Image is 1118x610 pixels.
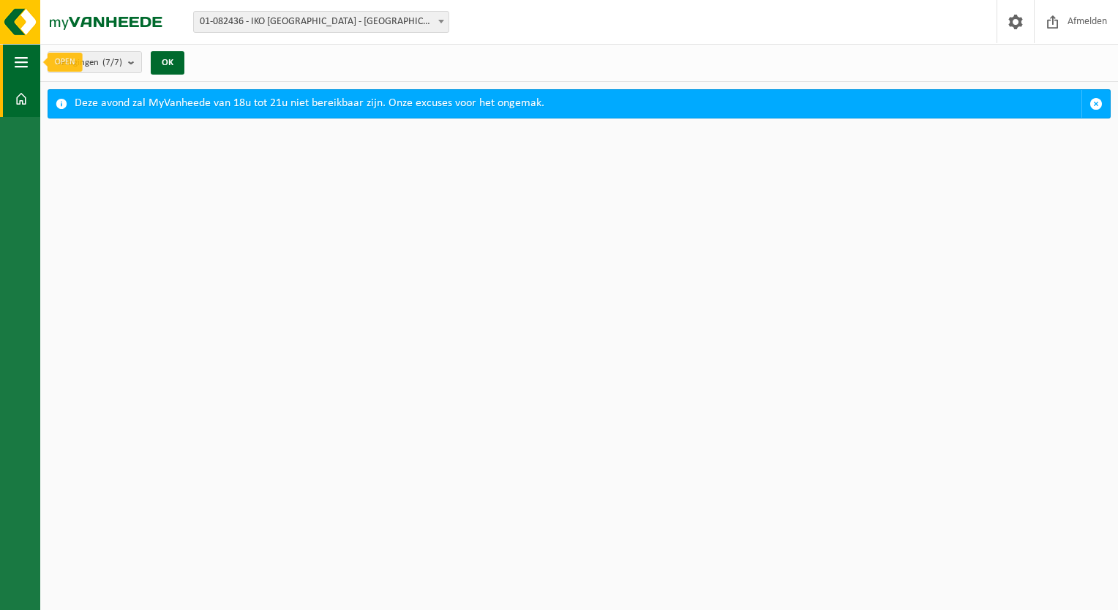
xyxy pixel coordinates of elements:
[194,12,449,32] span: 01-082436 - IKO NV - ANTWERPEN
[56,52,122,74] span: Vestigingen
[151,51,184,75] button: OK
[48,51,142,73] button: Vestigingen(7/7)
[193,11,449,33] span: 01-082436 - IKO NV - ANTWERPEN
[75,90,1081,118] div: Deze avond zal MyVanheede van 18u tot 21u niet bereikbaar zijn. Onze excuses voor het ongemak.
[102,58,122,67] count: (7/7)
